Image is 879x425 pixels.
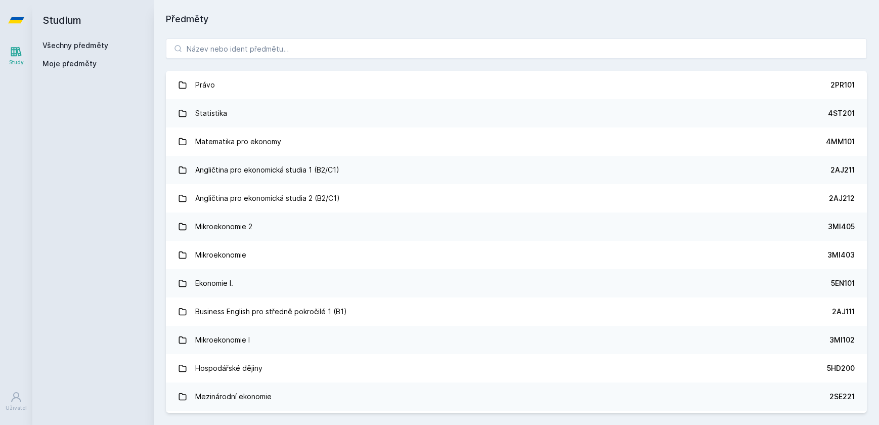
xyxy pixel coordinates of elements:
div: Angličtina pro ekonomická studia 2 (B2/C1) [195,188,340,208]
h1: Předměty [166,12,867,26]
a: Statistika 4ST201 [166,99,867,127]
div: 5HD200 [827,363,855,373]
a: Hospodářské dějiny 5HD200 [166,354,867,382]
div: 4MM101 [826,137,855,147]
a: Mikroekonomie I 3MI102 [166,326,867,354]
div: 5EN101 [831,278,855,288]
div: 2AJ211 [830,165,855,175]
a: Právo 2PR101 [166,71,867,99]
a: Business English pro středně pokročilé 1 (B1) 2AJ111 [166,297,867,326]
div: 3MI405 [828,222,855,232]
a: Angličtina pro ekonomická studia 2 (B2/C1) 2AJ212 [166,184,867,212]
input: Název nebo ident předmětu… [166,38,867,59]
div: 3MI403 [827,250,855,260]
div: 2AJ111 [832,307,855,317]
div: Mikroekonomie [195,245,246,265]
a: Angličtina pro ekonomická studia 1 (B2/C1) 2AJ211 [166,156,867,184]
div: 2AJ212 [829,193,855,203]
a: Mikroekonomie 2 3MI405 [166,212,867,241]
div: Study [9,59,24,66]
div: Statistika [195,103,227,123]
div: Mikroekonomie I [195,330,250,350]
div: Mezinárodní ekonomie [195,387,272,407]
div: Uživatel [6,404,27,412]
div: 3MI102 [829,335,855,345]
a: Matematika pro ekonomy 4MM101 [166,127,867,156]
a: Mezinárodní ekonomie 2SE221 [166,382,867,411]
div: Business English pro středně pokročilé 1 (B1) [195,302,347,322]
div: Mikroekonomie 2 [195,217,252,237]
div: Právo [195,75,215,95]
a: Study [2,40,30,71]
div: 2SE221 [829,392,855,402]
div: Hospodářské dějiny [195,358,262,378]
span: Moje předměty [42,59,97,69]
a: Uživatel [2,386,30,417]
div: Angličtina pro ekonomická studia 1 (B2/C1) [195,160,339,180]
a: Všechny předměty [42,41,108,50]
div: 4ST201 [828,108,855,118]
a: Ekonomie I. 5EN101 [166,269,867,297]
div: 2PR101 [830,80,855,90]
div: Ekonomie I. [195,273,233,293]
div: Matematika pro ekonomy [195,132,281,152]
a: Mikroekonomie 3MI403 [166,241,867,269]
